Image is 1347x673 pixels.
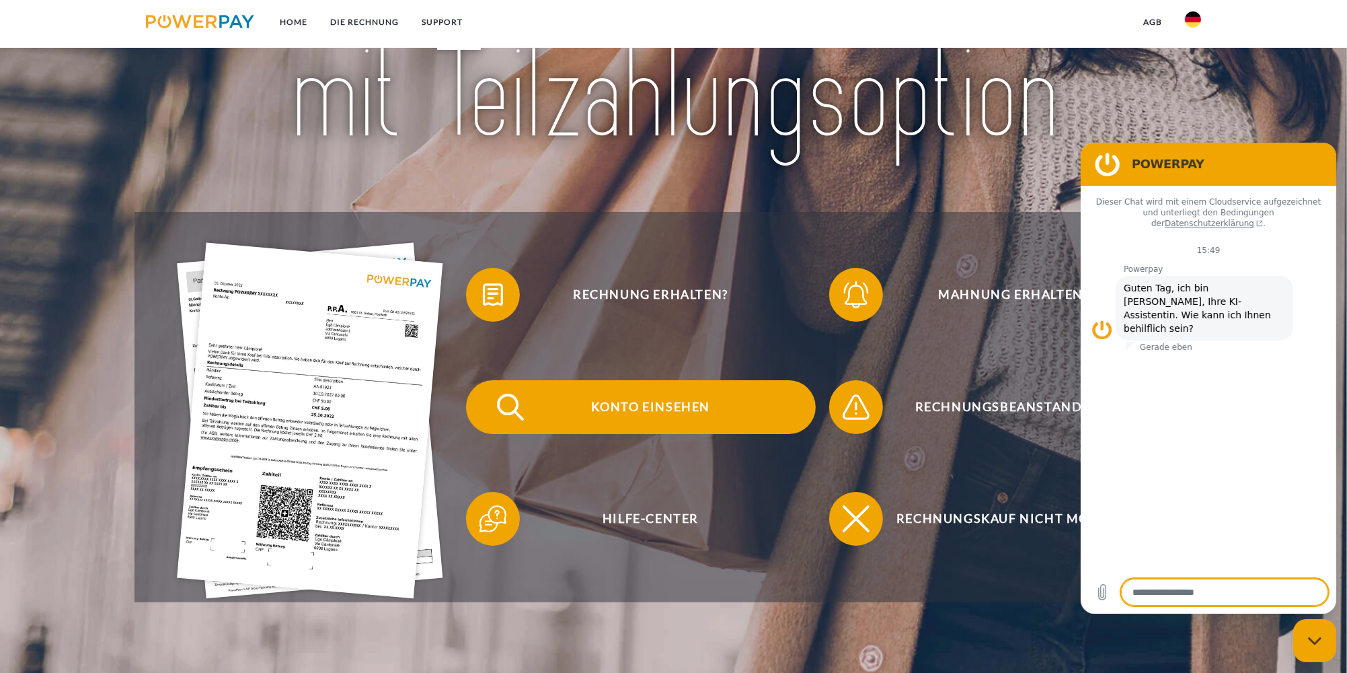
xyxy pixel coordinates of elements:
[849,380,1178,434] span: Rechnungsbeanstandung
[829,268,1179,322] button: Mahnung erhalten?
[476,278,510,312] img: qb_bill.svg
[829,380,1179,434] button: Rechnungsbeanstandung
[486,492,815,546] span: Hilfe-Center
[486,268,815,322] span: Rechnung erhalten?
[410,10,474,34] a: SUPPORT
[829,492,1179,546] button: Rechnungskauf nicht möglich
[178,242,444,598] img: single_invoice_powerpay_de.jpg
[839,278,873,312] img: qb_bell.svg
[466,380,816,434] button: Konto einsehen
[268,10,319,34] a: Home
[1293,619,1336,662] iframe: Schaltfläche zum Öffnen des Messaging-Fensters; Konversation läuft
[319,10,410,34] a: DIE RECHNUNG
[849,268,1178,322] span: Mahnung erhalten?
[1132,10,1173,34] a: agb
[839,502,873,536] img: qb_close.svg
[1081,143,1336,614] iframe: Messaging-Fenster
[476,502,510,536] img: qb_help.svg
[146,15,254,28] img: logo-powerpay.svg
[839,390,873,424] img: qb_warning.svg
[466,492,816,546] button: Hilfe-Center
[494,390,527,424] img: qb_search.svg
[486,380,815,434] span: Konto einsehen
[849,492,1178,546] span: Rechnungskauf nicht möglich
[466,268,816,322] button: Rechnung erhalten?
[1185,11,1201,28] img: de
